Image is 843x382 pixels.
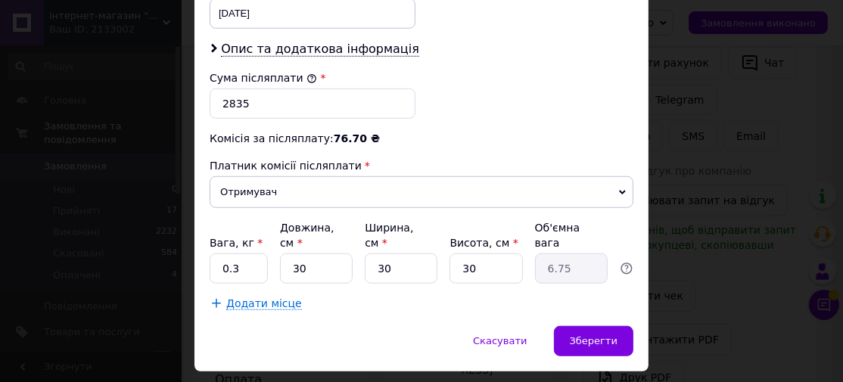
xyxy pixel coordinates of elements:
[280,222,334,249] label: Довжина, см
[570,335,617,346] span: Зберегти
[221,42,419,57] span: Опис та додаткова інформація
[210,176,633,208] span: Отримувач
[473,335,527,346] span: Скасувати
[449,237,518,249] label: Висота, см
[334,132,380,144] span: 76.70 ₴
[365,222,413,249] label: Ширина, см
[210,72,317,84] label: Сума післяплати
[226,297,302,310] span: Додати місце
[210,160,362,172] span: Платник комісії післяплати
[210,237,263,249] label: Вага, кг
[535,220,608,250] div: Об'ємна вага
[210,131,633,146] div: Комісія за післяплату:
